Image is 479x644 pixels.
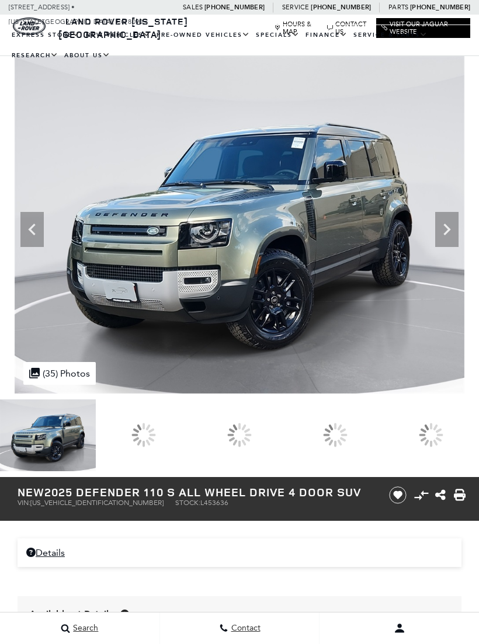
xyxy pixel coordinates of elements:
[410,3,470,12] a: [PHONE_NUMBER]
[350,25,431,46] a: Service & Parts
[70,624,98,633] span: Search
[15,56,465,394] img: New 2025 Pangea Green LAND ROVER S image 1
[61,46,113,66] a: About Us
[200,499,228,507] span: L453636
[175,499,200,507] span: Stock:
[9,25,83,46] a: EXPRESS STORE
[29,608,117,621] span: Available at Retailer
[58,15,188,41] a: Land Rover [US_STATE][GEOGRAPHIC_DATA]
[412,486,430,504] button: Compare vehicle
[13,18,46,35] img: Land Rover
[83,25,154,46] a: New Vehicles
[18,484,44,500] strong: New
[18,499,30,507] span: VIN:
[13,18,46,35] a: land-rover
[381,20,465,36] a: Visit Our Jaguar Website
[154,25,253,46] a: Pre-Owned Vehicles
[327,20,370,36] a: Contact Us
[26,547,453,558] a: Details
[23,362,96,385] div: (35) Photos
[385,486,411,504] button: Save vehicle
[9,25,470,66] nav: Main Navigation
[120,610,129,618] div: Vehicle is in stock and ready for immediate delivery. Due to demand, availability is subject to c...
[204,3,265,12] a: [PHONE_NUMBER]
[18,486,374,499] h1: 2025 Defender 110 S All Wheel Drive 4 Door SUV
[435,488,446,502] a: Share this New 2025 Defender 110 S All Wheel Drive 4 Door SUV
[30,499,164,507] span: [US_VEHICLE_IDENTIFICATION_NUMBER]
[320,614,479,643] button: user-profile-menu
[454,488,466,502] a: Print this New 2025 Defender 110 S All Wheel Drive 4 Door SUV
[311,3,371,12] a: [PHONE_NUMBER]
[9,46,61,66] a: Research
[9,4,146,26] a: [STREET_ADDRESS] • [US_STATE][GEOGRAPHIC_DATA], CO 80905
[253,25,303,46] a: Specials
[275,20,321,36] a: Hours & Map
[228,624,261,633] span: Contact
[303,25,350,46] a: Finance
